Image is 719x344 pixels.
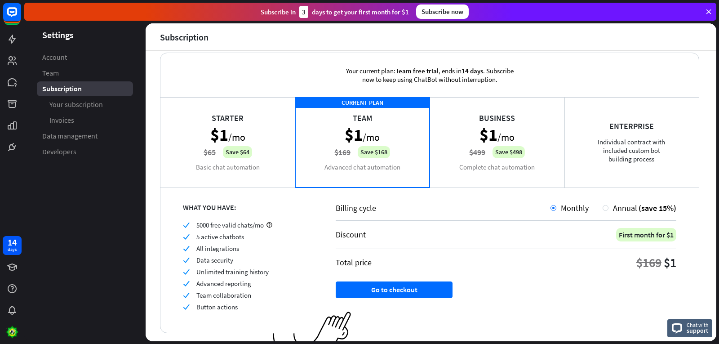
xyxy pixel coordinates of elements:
i: check [183,233,190,240]
div: Subscribe in days to get your first month for $1 [261,6,409,18]
span: Team collaboration [196,291,251,299]
a: Team [37,66,133,80]
a: Account [37,50,133,65]
a: Developers [37,144,133,159]
a: Your subscription [37,97,133,112]
span: Subscription [42,84,82,94]
div: Discount [336,229,366,240]
header: Settings [24,29,146,41]
span: Invoices [49,116,74,125]
a: Invoices [37,113,133,128]
i: check [183,245,190,252]
i: check [183,268,190,275]
span: 5000 free valid chats/mo [196,221,264,229]
div: 14 [8,238,17,246]
div: Subscription [160,32,209,42]
div: First month for $1 [616,228,676,241]
span: Monthly [561,203,589,213]
span: 14 days [462,67,483,75]
span: Team free trial [395,67,439,75]
span: 5 active chatbots [196,232,244,241]
div: Total price [336,257,372,268]
span: support [687,326,709,335]
i: check [183,292,190,299]
div: $1 [664,255,676,271]
span: Unlimited training history [196,268,269,276]
span: Advanced reporting [196,279,251,288]
div: Your current plan: , ends in . Subscribe now to keep using ChatBot without interruption. [333,53,526,97]
span: Data management [42,131,98,141]
i: check [183,280,190,287]
span: (save 15%) [639,203,676,213]
span: Account [42,53,67,62]
div: 3 [299,6,308,18]
span: Developers [42,147,76,156]
span: Annual [613,203,637,213]
div: Subscribe now [416,4,469,19]
a: Data management [37,129,133,143]
span: All integrations [196,244,239,253]
div: WHAT YOU HAVE: [183,203,313,212]
button: Go to checkout [336,281,453,298]
span: Button actions [196,303,238,311]
div: $169 [636,255,661,271]
span: Team [42,68,59,78]
div: days [8,246,17,253]
a: 14 days [3,236,22,255]
button: Open LiveChat chat widget [7,4,34,31]
i: check [183,304,190,310]
span: Your subscription [49,100,103,109]
span: Chat with [687,321,709,329]
div: Billing cycle [336,203,550,213]
i: check [183,257,190,264]
span: Data security [196,256,233,264]
i: check [183,222,190,228]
